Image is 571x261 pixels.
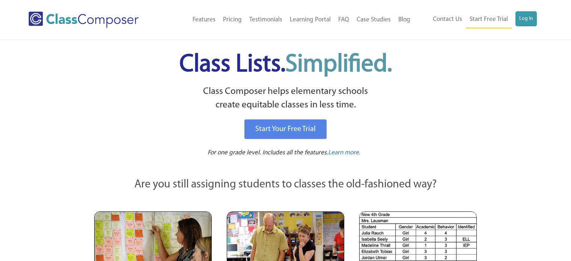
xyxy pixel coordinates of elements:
nav: Header Menu [414,11,537,28]
a: Learn more. [328,148,360,158]
a: Testimonials [246,12,286,28]
a: Learning Portal [286,12,334,28]
span: Class Lists. [179,53,392,77]
a: Case Studies [353,12,395,28]
a: Blog [395,12,414,28]
p: Are you still assigning students to classes the old-fashioned way? [94,177,477,193]
nav: Header Menu [163,12,414,28]
a: FAQ [334,12,353,28]
a: Features [189,12,219,28]
span: Start Your Free Trial [255,125,316,133]
p: Class Composer helps elementary schools create equitable classes in less time. [93,85,478,112]
img: Class Composer [29,12,139,28]
a: Start Free Trial [466,11,512,28]
a: Pricing [219,12,246,28]
a: Log In [515,11,537,26]
span: Learn more. [328,149,360,156]
a: Contact Us [429,11,466,28]
span: For one grade level. Includes all the features. [208,149,328,156]
a: Start Your Free Trial [244,119,327,139]
span: Simplified. [285,53,392,77]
